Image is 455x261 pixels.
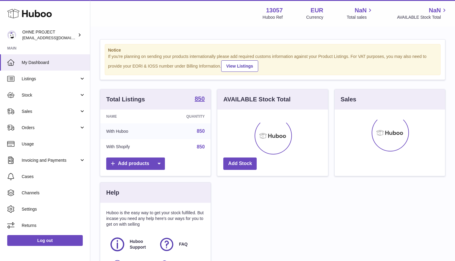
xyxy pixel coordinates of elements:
[311,6,323,14] strong: EUR
[197,144,205,149] a: 850
[341,95,356,103] h3: Sales
[22,223,85,228] span: Returns
[179,241,188,247] span: FAQ
[109,236,153,253] a: Huboo Support
[7,235,83,246] a: Log out
[354,6,367,14] span: NaN
[106,210,205,227] p: Huboo is the easy way to get your stock fulfilled. But incase you need any help here's our ways f...
[22,35,88,40] span: [EMAIL_ADDRESS][DOMAIN_NAME]
[347,6,373,20] a: NaN Total sales
[100,110,160,123] th: Name
[22,29,76,41] div: OHNE PROJECT
[223,158,257,170] a: Add Stock
[106,158,165,170] a: Add products
[160,110,211,123] th: Quantity
[223,95,290,103] h3: AVAILABLE Stock Total
[221,60,258,72] a: View Listings
[197,129,205,134] a: 850
[108,54,437,72] div: If you're planning on sending your products internationally please add required customs informati...
[429,6,441,14] span: NaN
[22,158,79,163] span: Invoicing and Payments
[306,14,323,20] div: Currency
[397,14,448,20] span: AVAILABLE Stock Total
[22,141,85,147] span: Usage
[397,6,448,20] a: NaN AVAILABLE Stock Total
[22,92,79,98] span: Stock
[159,236,202,253] a: FAQ
[106,189,119,197] h3: Help
[347,14,373,20] span: Total sales
[108,47,437,53] strong: Notice
[22,190,85,196] span: Channels
[263,14,283,20] div: Huboo Ref
[22,174,85,180] span: Cases
[7,30,16,40] img: support@ohneproject.com
[106,95,145,103] h3: Total Listings
[266,6,283,14] strong: 13057
[100,139,160,155] td: With Shopify
[22,60,85,65] span: My Dashboard
[100,123,160,139] td: With Huboo
[130,239,152,250] span: Huboo Support
[22,109,79,114] span: Sales
[22,125,79,131] span: Orders
[195,96,205,103] a: 850
[195,96,205,102] strong: 850
[22,206,85,212] span: Settings
[22,76,79,82] span: Listings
